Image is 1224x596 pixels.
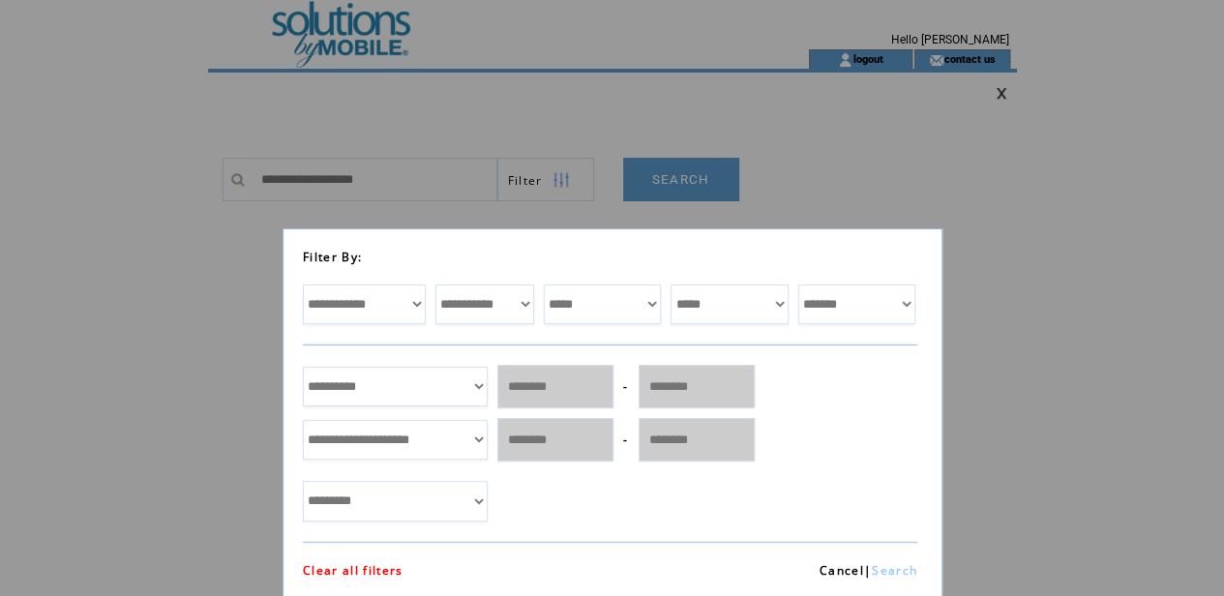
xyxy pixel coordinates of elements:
a: Search [872,562,917,579]
span: | [864,562,872,579]
span: - [623,432,628,448]
span: Filter By: [303,249,362,265]
a: Cancel [820,562,864,579]
a: Clear all filters [303,562,403,579]
span: - [623,378,628,395]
